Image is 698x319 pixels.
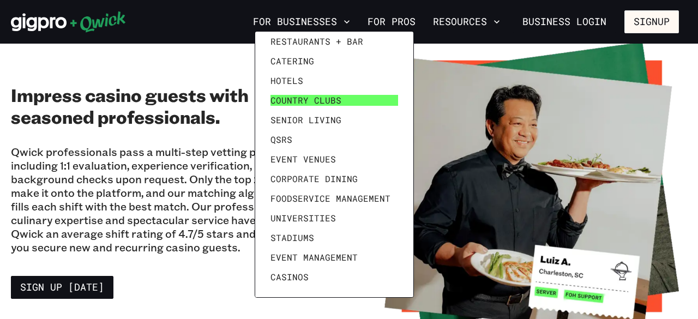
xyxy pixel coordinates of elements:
span: Corporate Dining [270,173,358,184]
span: Stadiums [270,232,314,243]
span: Casinos [270,272,309,282]
span: Event Venues [270,154,336,165]
span: Senior Living [270,115,341,125]
span: Country Clubs [270,95,341,106]
span: Catering [270,56,314,67]
span: Restaurants + Bar [270,36,363,47]
span: QSRs [270,134,292,145]
span: Foodservice Management [270,193,390,204]
span: Hotels [270,75,303,86]
span: Event Management [270,252,358,263]
span: Universities [270,213,336,224]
